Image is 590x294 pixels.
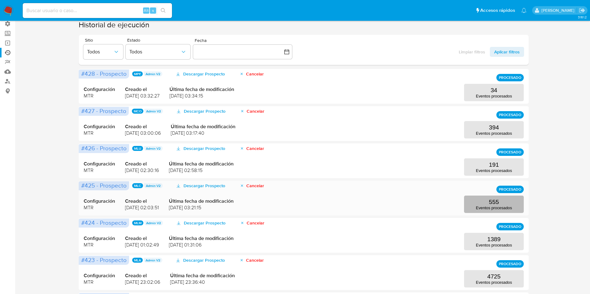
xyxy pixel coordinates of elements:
span: 3.161.2 [578,15,587,20]
span: Accesos rápidos [480,7,515,14]
span: s [152,7,154,13]
span: Alt [144,7,149,13]
button: search-icon [157,6,170,15]
input: Buscar usuario o caso... [23,7,172,15]
a: Notificaciones [521,8,527,13]
a: Salir [579,7,585,14]
p: joaquin.santistebe@mercadolibre.com [541,7,577,13]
